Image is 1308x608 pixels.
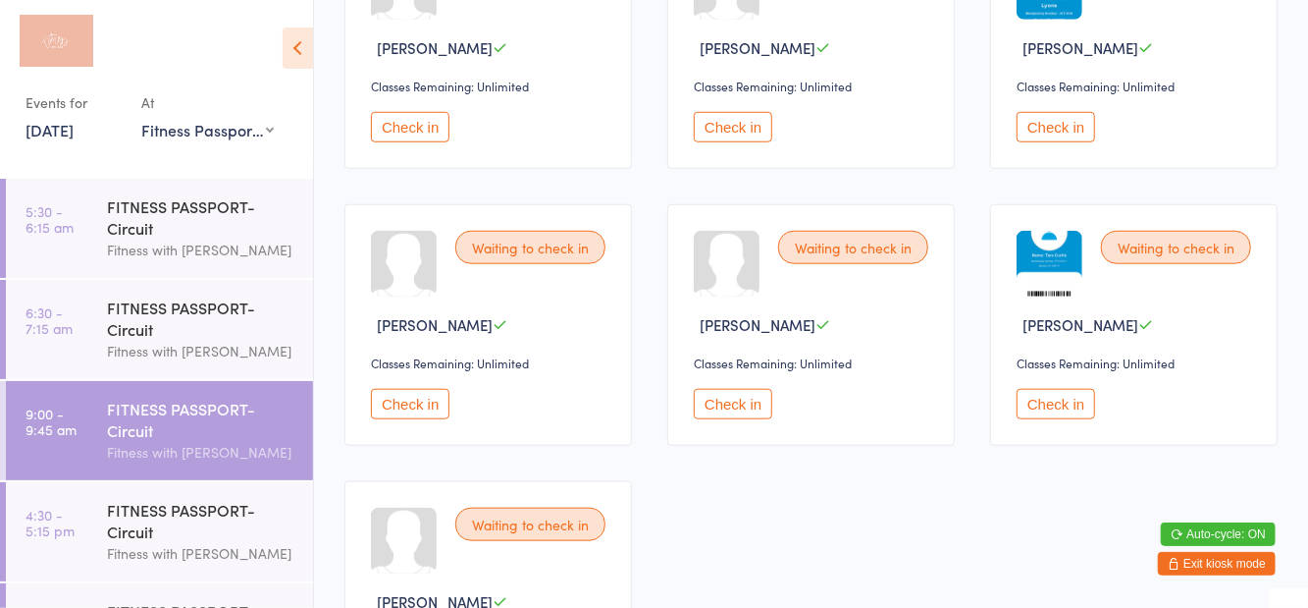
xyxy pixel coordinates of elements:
[694,112,772,142] button: Check in
[1022,314,1138,335] span: [PERSON_NAME]
[26,86,122,119] div: Events for
[107,542,296,565] div: Fitness with [PERSON_NAME]
[26,304,73,336] time: 6:30 - 7:15 am
[1017,389,1095,419] button: Check in
[377,37,493,58] span: [PERSON_NAME]
[371,389,449,419] button: Check in
[1017,355,1257,371] div: Classes Remaining: Unlimited
[700,37,815,58] span: [PERSON_NAME]
[371,78,611,94] div: Classes Remaining: Unlimited
[1158,552,1276,576] button: Exit kiosk mode
[694,78,934,94] div: Classes Remaining: Unlimited
[26,119,74,140] a: [DATE]
[455,231,605,264] div: Waiting to check in
[1101,231,1251,264] div: Waiting to check in
[1022,37,1138,58] span: [PERSON_NAME]
[20,15,93,67] img: Fitness with Zoe
[371,355,611,371] div: Classes Remaining: Unlimited
[694,355,934,371] div: Classes Remaining: Unlimited
[1017,78,1257,94] div: Classes Remaining: Unlimited
[107,239,296,261] div: Fitness with [PERSON_NAME]
[141,119,274,140] div: Fitness Passport- Women's Fitness Studio
[107,195,296,239] div: FITNESS PASSPORT- Circuit
[26,406,77,437] time: 9:00 - 9:45 am
[1017,112,1095,142] button: Check in
[107,340,296,362] div: Fitness with [PERSON_NAME]
[1017,231,1082,297] img: image1747278123.png
[26,507,75,538] time: 4:30 - 5:15 pm
[141,86,274,119] div: At
[371,112,449,142] button: Check in
[6,381,313,480] a: 9:00 -9:45 amFITNESS PASSPORT- CircuitFitness with [PERSON_NAME]
[6,280,313,379] a: 6:30 -7:15 amFITNESS PASSPORT- CircuitFitness with [PERSON_NAME]
[107,441,296,464] div: Fitness with [PERSON_NAME]
[6,179,313,278] a: 5:30 -6:15 amFITNESS PASSPORT- CircuitFitness with [PERSON_NAME]
[778,231,928,264] div: Waiting to check in
[6,482,313,581] a: 4:30 -5:15 pmFITNESS PASSPORT- CircuitFitness with [PERSON_NAME]
[107,398,296,441] div: FITNESS PASSPORT- Circuit
[26,203,74,235] time: 5:30 - 6:15 am
[107,297,296,340] div: FITNESS PASSPORT- Circuit
[1161,523,1276,546] button: Auto-cycle: ON
[107,499,296,542] div: FITNESS PASSPORT- Circuit
[694,389,772,419] button: Check in
[700,314,815,335] span: [PERSON_NAME]
[455,508,605,541] div: Waiting to check in
[377,314,493,335] span: [PERSON_NAME]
